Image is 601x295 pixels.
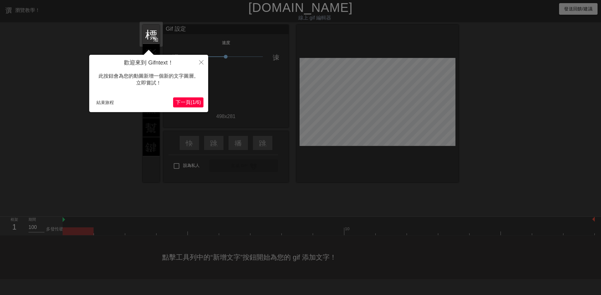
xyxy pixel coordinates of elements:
[195,100,196,105] font: /
[192,100,195,105] font: 1
[99,73,199,85] font: 此按鈕會為您的動圖新增一個新的文字圖層。立即嘗試！
[96,100,114,105] font: 結束旅程
[94,60,203,66] h4: 歡迎來到 Gifntext！
[199,100,201,105] font: )
[94,98,116,107] button: 結束旅程
[197,100,199,105] font: 6
[176,100,191,105] font: 下一頁
[191,100,192,105] font: (
[173,97,203,107] button: 下一個
[124,60,173,66] font: 歡迎來到 Gifntext！
[194,55,208,69] button: 關閉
